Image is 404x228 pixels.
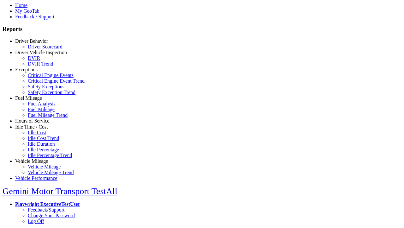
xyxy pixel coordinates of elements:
[28,90,75,95] a: Safety Exception Trend
[15,158,48,164] a: Vehicle Mileage
[28,164,61,169] a: Vehicle Mileage
[28,207,64,212] a: Feedback/Support
[28,141,55,147] a: Idle Duration
[28,55,40,61] a: DVIR
[28,124,80,129] a: HOS Explanation Reports
[28,73,74,78] a: Critical Engine Events
[28,44,62,49] a: Driver Scorecard
[15,118,49,123] a: Hours of Service
[28,130,46,135] a: Idle Cost
[15,38,48,44] a: Driver Behavior
[28,84,64,89] a: Safety Exceptions
[28,153,72,158] a: Idle Percentage Trend
[28,213,75,218] a: Change Your Password
[15,3,27,8] a: Home
[28,147,59,152] a: Idle Percentage
[15,95,42,101] a: Fuel Mileage
[15,175,57,181] a: Vehicle Performance
[15,50,67,55] a: Driver Vehicle Inspection
[15,124,48,130] a: Idle Time / Cost
[15,14,54,19] a: Feedback / Support
[15,67,38,72] a: Exceptions
[28,170,74,175] a: Vehicle Mileage Trend
[28,61,53,66] a: DVIR Trend
[3,26,401,33] h3: Reports
[15,201,80,207] a: Playwright ExecutiveTestUser
[28,101,56,106] a: Fuel Analysis
[28,107,55,112] a: Fuel Mileage
[28,112,68,118] a: Fuel Mileage Trend
[28,78,85,84] a: Critical Engine Event Trend
[3,186,117,196] a: Gemini Motor Transport TestAll
[28,218,44,224] a: Log Off
[28,136,59,141] a: Idle Cost Trend
[15,8,39,14] a: My GeoTab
